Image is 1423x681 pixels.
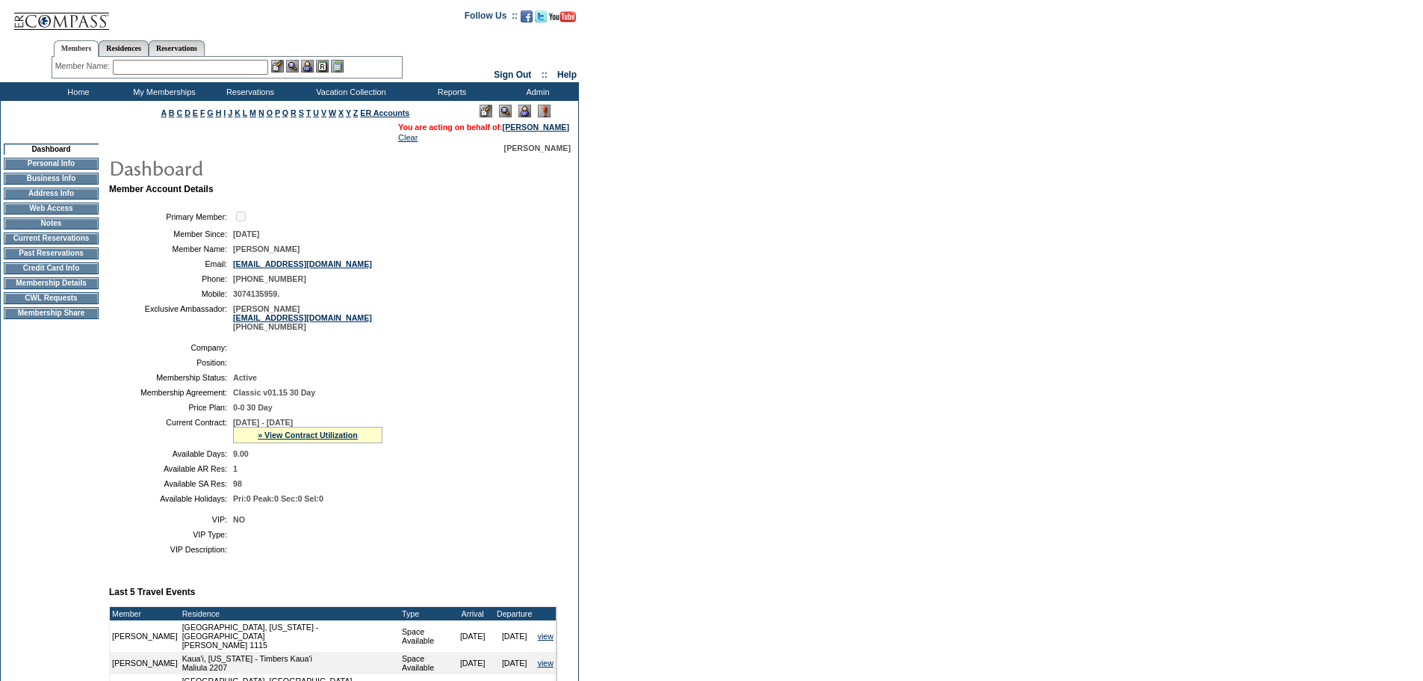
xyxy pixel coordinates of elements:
td: Credit Card Info [4,262,99,274]
a: Help [557,70,577,80]
a: O [267,108,273,117]
td: Business Info [4,173,99,185]
span: 0-0 30 Day [233,403,273,412]
a: N [258,108,264,117]
td: Address Info [4,188,99,200]
td: [DATE] [494,652,536,674]
td: Type [400,607,452,620]
a: W [329,108,336,117]
td: Personal Info [4,158,99,170]
td: Primary Member: [115,209,227,224]
td: Reports [407,82,493,101]
td: VIP Description: [115,545,227,554]
td: Home [34,82,120,101]
a: Reservations [149,40,205,56]
td: Membership Share [4,307,99,319]
span: [DATE] [233,229,259,238]
td: Available SA Res: [115,479,227,488]
td: Mobile: [115,289,227,298]
a: R [291,108,297,117]
a: view [538,632,554,641]
a: F [200,108,205,117]
a: J [228,108,232,117]
div: Member Name: [55,60,113,73]
td: [GEOGRAPHIC_DATA], [US_STATE] - [GEOGRAPHIC_DATA] [PERSON_NAME] 1115 [180,620,400,652]
td: [PERSON_NAME] [110,652,180,674]
a: Residences [99,40,149,56]
td: Available AR Res: [115,464,227,473]
td: CWL Requests [4,292,99,304]
td: Reservations [205,82,291,101]
td: Current Reservations [4,232,99,244]
span: NO [233,515,245,524]
a: A [161,108,167,117]
img: b_calculator.gif [331,60,344,73]
b: Member Account Details [109,184,214,194]
td: Company: [115,343,227,352]
td: [DATE] [452,620,494,652]
a: » View Contract Utilization [258,431,358,440]
a: K [235,108,241,117]
a: E [193,108,198,117]
span: 1 [233,464,238,473]
td: Dashboard [4,144,99,155]
a: Y [346,108,351,117]
td: Membership Agreement: [115,388,227,397]
td: My Memberships [120,82,205,101]
a: B [169,108,175,117]
td: Notes [4,218,99,229]
a: C [176,108,182,117]
img: View [286,60,299,73]
a: Sign Out [494,70,531,80]
td: Web Access [4,203,99,215]
span: :: [542,70,548,80]
td: Membership Status: [115,373,227,382]
td: Membership Details [4,277,99,289]
img: Impersonate [301,60,314,73]
td: Vacation Collection [291,82,407,101]
a: H [216,108,222,117]
td: Arrival [452,607,494,620]
span: [PERSON_NAME] [504,144,571,152]
td: Admin [493,82,579,101]
span: [PERSON_NAME] [233,244,300,253]
span: Active [233,373,257,382]
a: [PERSON_NAME] [503,123,569,132]
td: Member Name: [115,244,227,253]
td: Available Holidays: [115,494,227,503]
a: S [299,108,304,117]
td: [DATE] [452,652,494,674]
td: Current Contract: [115,418,227,443]
td: [DATE] [494,620,536,652]
td: Member Since: [115,229,227,238]
td: Price Plan: [115,403,227,412]
img: Subscribe to our YouTube Channel [549,11,576,22]
img: Log Concern/Member Elevation [538,105,551,117]
a: [EMAIL_ADDRESS][DOMAIN_NAME] [233,313,372,322]
td: Member [110,607,180,620]
a: G [207,108,213,117]
a: view [538,659,554,668]
img: b_edit.gif [271,60,284,73]
img: pgTtlDashboard.gif [108,152,407,182]
a: Z [353,108,359,117]
td: Email: [115,259,227,268]
a: Subscribe to our YouTube Channel [549,15,576,24]
td: [PERSON_NAME] [110,620,180,652]
a: I [223,108,226,117]
a: M [249,108,256,117]
a: Q [282,108,288,117]
a: L [243,108,247,117]
a: V [321,108,326,117]
a: P [275,108,280,117]
span: 98 [233,479,242,488]
img: Impersonate [518,105,531,117]
img: View Mode [499,105,512,117]
a: Become our fan on Facebook [521,15,533,24]
a: Clear [398,133,418,142]
a: [EMAIL_ADDRESS][DOMAIN_NAME] [233,259,372,268]
span: Pri:0 Peak:0 Sec:0 Sel:0 [233,494,323,503]
span: 9.00 [233,449,249,458]
span: 3074135959. [233,289,279,298]
b: Last 5 Travel Events [109,587,195,597]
